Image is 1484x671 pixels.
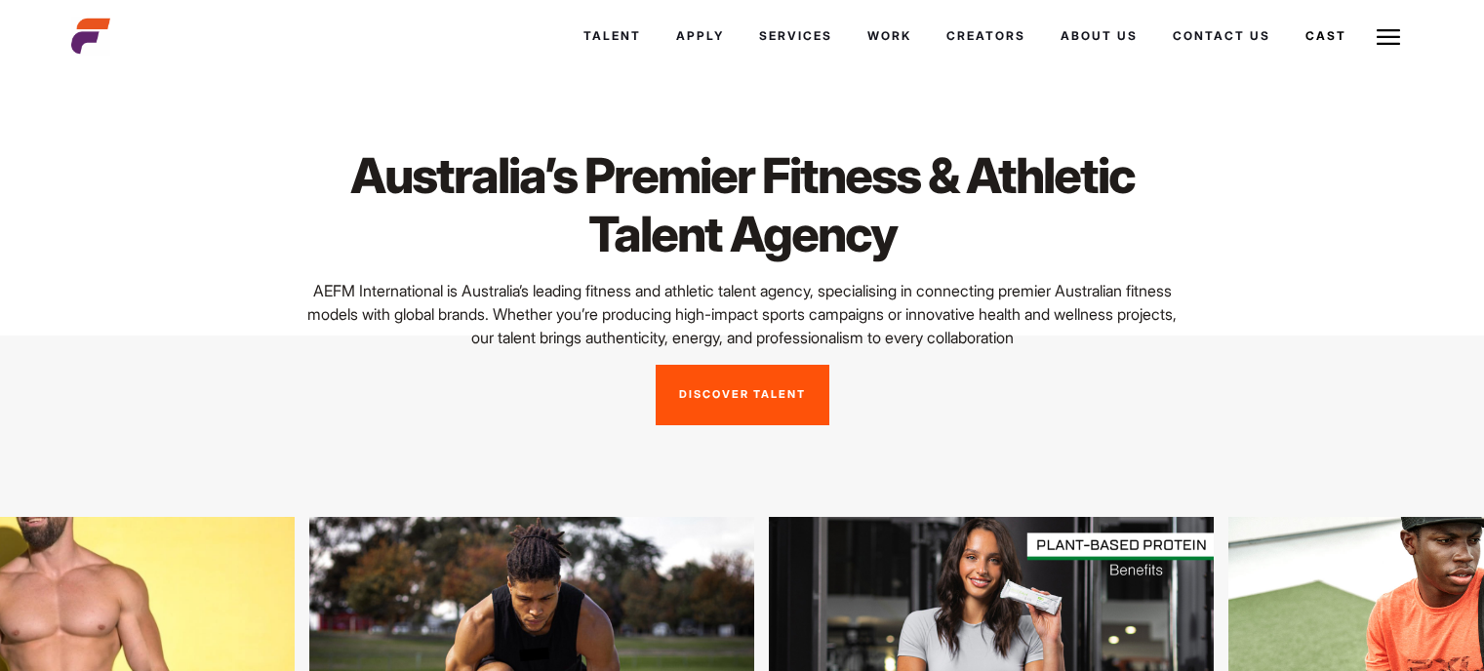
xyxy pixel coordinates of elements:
[566,10,659,62] a: Talent
[1043,10,1155,62] a: About Us
[659,10,742,62] a: Apply
[1288,10,1364,62] a: Cast
[929,10,1043,62] a: Creators
[850,10,929,62] a: Work
[1377,25,1400,49] img: Burger icon
[1155,10,1288,62] a: Contact Us
[71,17,110,56] img: cropped-aefm-brand-fav-22-square.png
[742,10,850,62] a: Services
[299,279,1185,349] p: AEFM International is Australia’s leading fitness and athletic talent agency, specialising in con...
[656,365,829,425] a: Discover Talent
[299,146,1185,263] h1: Australia’s Premier Fitness & Athletic Talent Agency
